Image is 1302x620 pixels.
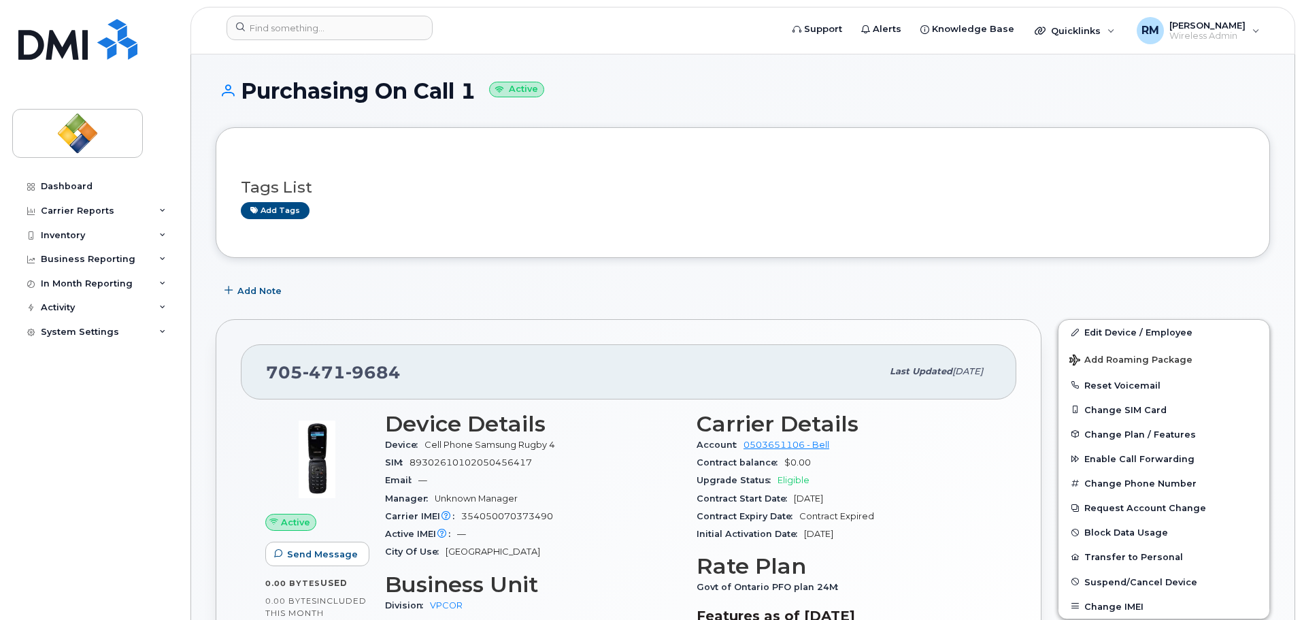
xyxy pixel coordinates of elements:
span: Email [385,475,418,485]
span: 0.00 Bytes [265,596,317,606]
small: Active [489,82,544,97]
span: Eligible [778,475,809,485]
span: — [457,529,466,539]
span: Contract Start Date [697,493,794,504]
span: City Of Use [385,546,446,557]
span: Contract balance [697,457,784,468]
span: Change Plan / Features [1084,429,1196,439]
h3: Tags List [241,179,1245,196]
span: Contract Expiry Date [697,511,799,521]
span: included this month [265,595,367,618]
span: Division [385,600,430,610]
button: Reset Voicemail [1058,373,1269,397]
span: Active [281,516,310,529]
span: $0.00 [784,457,811,468]
span: Active IMEI [385,529,457,539]
span: Add Note [237,284,282,297]
h3: Device Details [385,412,680,436]
span: — [418,475,427,485]
span: Upgrade Status [697,475,778,485]
h1: Purchasing On Call 1 [216,79,1270,103]
span: Govt of Ontario PFO plan 24M [697,582,845,592]
span: 471 [303,362,346,382]
button: Change IMEI [1058,594,1269,619]
img: image20231002-3703462-o860rw.jpeg [276,419,358,500]
h3: Carrier Details [697,412,992,436]
span: Cell Phone Samsung Rugby 4 [424,440,555,450]
button: Change Plan / Features [1058,422,1269,446]
span: [GEOGRAPHIC_DATA] [446,546,540,557]
button: Transfer to Personal [1058,544,1269,569]
button: Add Note [216,278,293,303]
span: Device [385,440,424,450]
button: Send Message [265,542,369,566]
a: 0503651106 - Bell [744,440,829,450]
button: Add Roaming Package [1058,345,1269,373]
a: Edit Device / Employee [1058,320,1269,344]
button: Block Data Usage [1058,520,1269,544]
button: Change SIM Card [1058,397,1269,422]
span: [DATE] [794,493,823,504]
button: Enable Call Forwarding [1058,446,1269,471]
span: Last updated [890,366,952,376]
span: Carrier IMEI [385,511,461,521]
a: Add tags [241,202,310,219]
span: Initial Activation Date [697,529,804,539]
span: Enable Call Forwarding [1084,454,1195,464]
h3: Business Unit [385,572,680,597]
span: 354050070373490 [461,511,553,521]
button: Change Phone Number [1058,471,1269,495]
span: [DATE] [952,366,983,376]
a: VPCOR [430,600,463,610]
span: 9684 [346,362,401,382]
span: SIM [385,457,410,468]
button: Request Account Change [1058,495,1269,520]
h3: Rate Plan [697,554,992,578]
span: Send Message [287,548,358,561]
span: used [320,578,348,588]
span: 0.00 Bytes [265,578,320,588]
span: Add Roaming Package [1069,355,1192,368]
span: Unknown Manager [435,493,518,504]
span: Suspend/Cancel Device [1084,576,1197,587]
span: 705 [266,362,401,382]
span: [DATE] [804,529,833,539]
span: 89302610102050456417 [410,457,532,468]
span: Contract Expired [799,511,874,521]
span: Account [697,440,744,450]
button: Suspend/Cancel Device [1058,570,1269,594]
span: Manager [385,493,435,504]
